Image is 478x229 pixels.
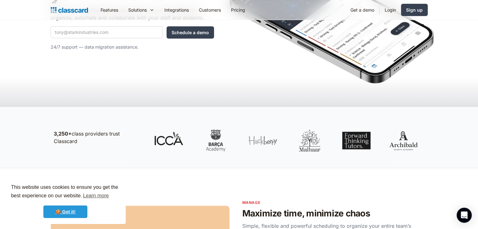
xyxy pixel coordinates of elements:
[82,191,110,200] a: learn more about cookies
[194,3,226,17] a: Customers
[167,26,214,39] input: Schedule a demo
[380,3,401,17] a: Login
[51,26,214,39] form: Quick Demo Form
[96,3,123,17] a: Features
[123,3,159,17] div: Solutions
[457,208,472,223] div: Open Intercom Messenger
[51,26,163,38] input: tony@starkindustries.com
[128,7,147,13] div: Solutions
[242,208,428,219] h2: Maximize time, minimize chaos
[345,3,379,17] a: Get a demo
[54,130,72,137] strong: 3,250+
[401,4,428,16] a: Sign up
[159,3,194,17] a: Integrations
[43,205,87,218] a: dismiss cookie message
[406,7,423,13] div: Sign up
[51,6,88,14] a: Logo
[226,3,250,17] a: Pricing
[242,200,428,205] p: Manage
[54,130,142,145] p: class providers trust Classcard
[11,184,120,200] span: This website uses cookies to ensure you get the best experience on our website.
[51,43,214,51] p: 24/7 support — data migration assistance.
[5,178,126,224] div: cookieconsent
